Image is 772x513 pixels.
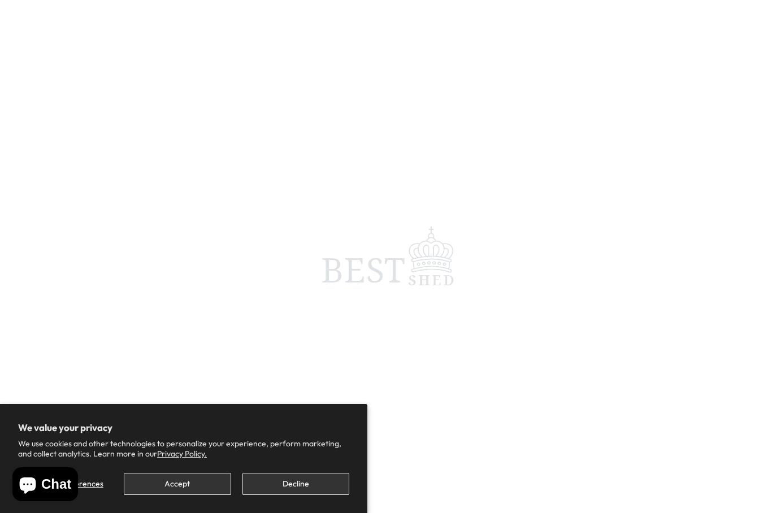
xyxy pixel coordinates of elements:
h2: We value your privacy [18,422,349,433]
button: Decline [242,473,349,495]
p: We use cookies and other technologies to personalize your experience, perform marketing, and coll... [18,438,349,459]
inbox-online-store-chat: Shopify online store chat [9,467,81,504]
button: Accept [124,473,231,495]
a: Privacy Policy. [157,449,207,459]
